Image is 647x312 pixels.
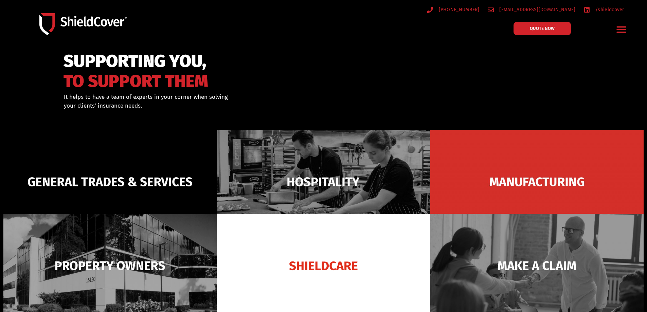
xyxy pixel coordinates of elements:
span: [EMAIL_ADDRESS][DOMAIN_NAME] [498,5,575,14]
img: Shield-Cover-Underwriting-Australia-logo-full [39,13,127,35]
p: your clients’ insurance needs. [64,102,358,110]
div: It helps to have a team of experts in your corner when solving [64,93,358,110]
span: /shieldcover [594,5,624,14]
span: QUOTE NOW [530,26,555,31]
a: [EMAIL_ADDRESS][DOMAIN_NAME] [488,5,576,14]
span: SUPPORTING YOU, [64,54,208,68]
a: QUOTE NOW [514,22,571,35]
a: /shieldcover [584,5,624,14]
a: [PHONE_NUMBER] [427,5,480,14]
div: Menu Toggle [614,21,630,37]
span: [PHONE_NUMBER] [437,5,480,14]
